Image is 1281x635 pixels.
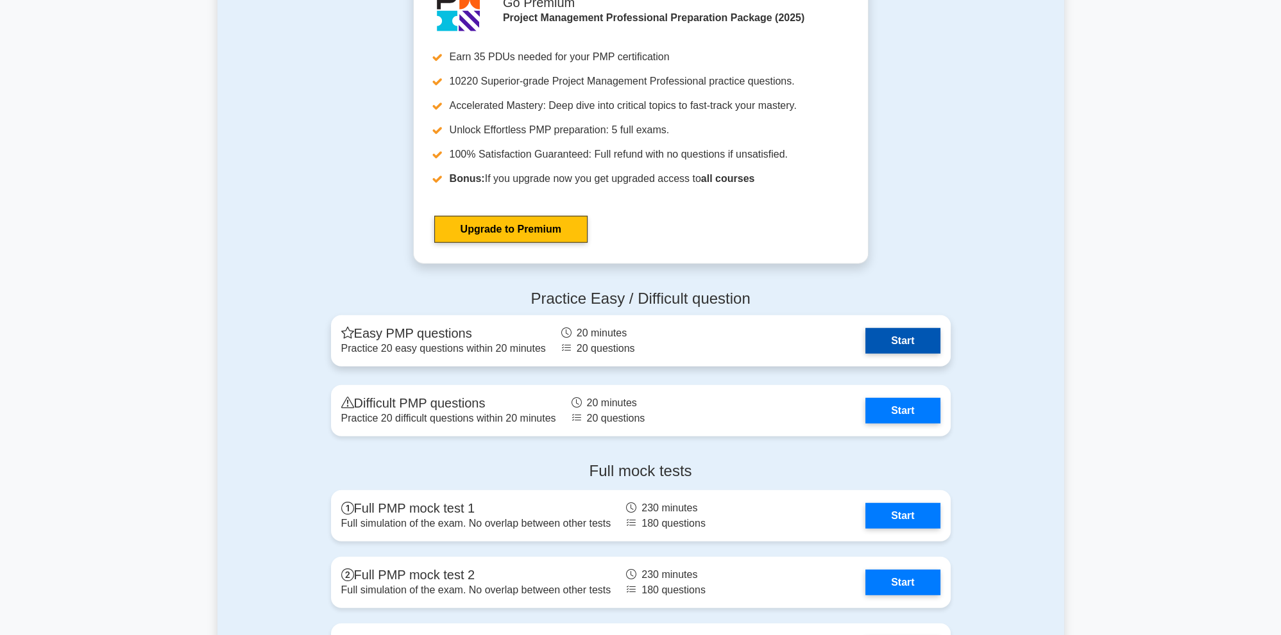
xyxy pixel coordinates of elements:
[865,503,940,529] a: Start
[865,570,940,595] a: Start
[434,216,588,243] a: Upgrade to Premium
[865,328,940,354] a: Start
[331,290,951,308] h4: Practice Easy / Difficult question
[865,398,940,424] a: Start
[331,462,951,481] h4: Full mock tests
